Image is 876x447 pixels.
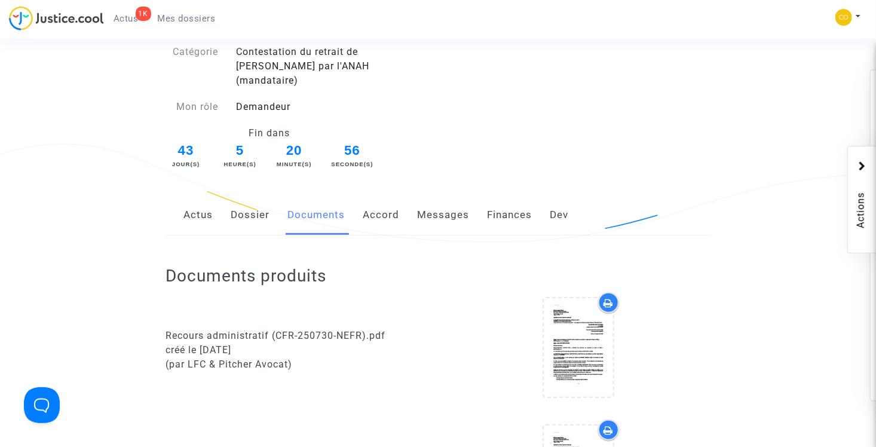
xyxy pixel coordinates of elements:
span: 43 [164,140,207,161]
span: 20 [272,140,316,161]
span: Actus [114,13,139,24]
a: Actus [183,195,213,235]
img: jc-logo.svg [9,6,104,30]
div: Mon rôle [157,100,227,114]
iframe: Help Scout Beacon - Open [24,387,60,423]
div: Recours administratif (CFR-250730-NEFR).pdf [166,329,429,343]
img: 5a13cfc393247f09c958b2f13390bacc [835,9,852,26]
div: Fin dans [157,126,381,140]
a: Accord [363,195,399,235]
span: 56 [331,140,374,161]
div: Jour(s) [164,160,207,169]
a: 1KActus [104,10,148,27]
span: Actions [854,158,868,247]
div: Catégorie [157,45,227,88]
a: Messages [417,195,469,235]
h2: Documents produits [166,265,710,286]
a: Dev [550,195,568,235]
div: Seconde(s) [331,160,374,169]
span: 5 [223,140,258,161]
a: Finances [487,195,532,235]
a: Dossier [231,195,269,235]
div: créé le [DATE] [166,343,429,357]
div: Minute(s) [272,160,316,169]
div: Demandeur [227,100,438,114]
div: Contestation du retrait de [PERSON_NAME] par l'ANAH (mandataire) [227,45,438,88]
a: Documents [287,195,345,235]
div: 1K [136,7,151,21]
div: Heure(s) [223,160,258,169]
span: Mes dossiers [158,13,216,24]
a: Mes dossiers [148,10,225,27]
div: (par LFC & Pitcher Avocat) [166,357,429,372]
